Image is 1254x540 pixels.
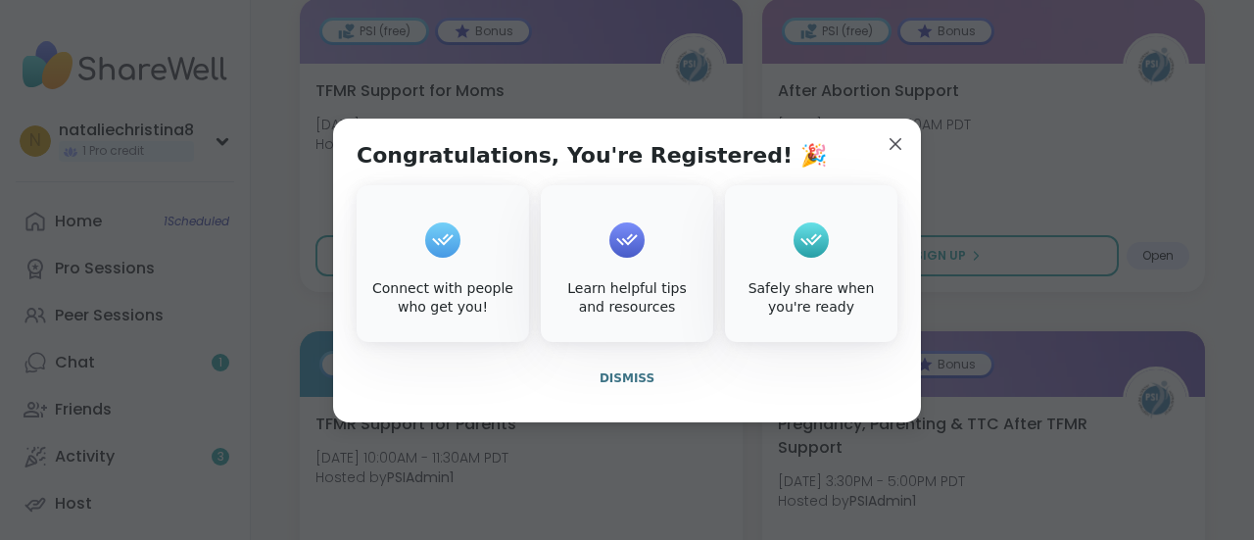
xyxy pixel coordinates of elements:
button: Dismiss [357,358,897,399]
div: Safely share when you're ready [729,279,893,318]
span: Dismiss [600,371,654,385]
div: Learn helpful tips and resources [545,279,709,318]
div: Connect with people who get you! [361,279,525,318]
h1: Congratulations, You're Registered! 🎉 [357,142,827,170]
